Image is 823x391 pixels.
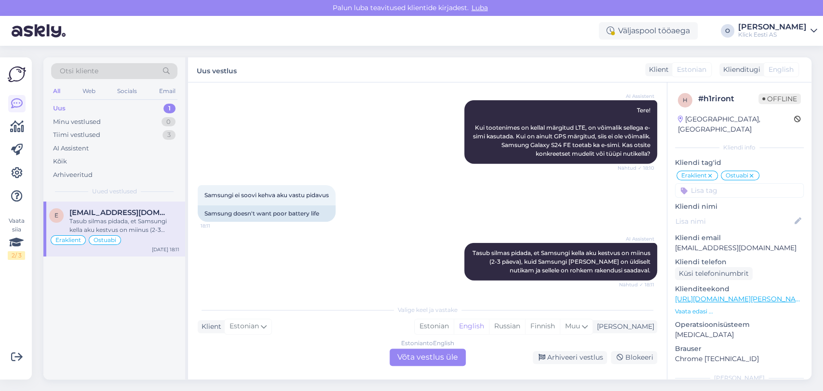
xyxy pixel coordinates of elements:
[162,117,175,127] div: 0
[618,164,654,172] span: Nähtud ✓ 18:10
[675,158,804,168] p: Kliendi tag'id
[163,104,175,113] div: 1
[198,205,336,222] div: Samsung doesn't want poor battery life
[53,104,66,113] div: Uus
[197,63,237,76] label: Uus vestlus
[675,320,804,330] p: Operatsioonisüsteem
[81,85,97,97] div: Web
[675,295,808,303] a: [URL][DOMAIN_NAME][PERSON_NAME]
[198,322,221,332] div: Klient
[593,322,654,332] div: [PERSON_NAME]
[157,85,177,97] div: Email
[675,330,804,340] p: [MEDICAL_DATA]
[401,339,454,348] div: Estonian to English
[55,237,81,243] span: Eraklient
[162,130,175,140] div: 3
[675,374,804,382] div: [PERSON_NAME]
[678,114,794,135] div: [GEOGRAPHIC_DATA], [GEOGRAPHIC_DATA]
[675,233,804,243] p: Kliendi email
[94,237,116,243] span: Ostuabi
[675,202,804,212] p: Kliendi nimi
[675,243,804,253] p: [EMAIL_ADDRESS][DOMAIN_NAME]
[152,246,179,253] div: [DATE] 18:11
[53,117,101,127] div: Minu vestlused
[618,93,654,100] span: AI Assistent
[683,96,688,104] span: h
[618,235,654,243] span: AI Assistent
[675,267,753,280] div: Küsi telefoninumbrit
[738,23,807,31] div: [PERSON_NAME]
[698,93,758,105] div: # h1riront
[8,216,25,260] div: Vaata siia
[415,319,454,334] div: Estonian
[53,170,93,180] div: Arhiveeritud
[675,307,804,316] p: Vaata edasi ...
[469,3,491,12] span: Luba
[675,143,804,152] div: Kliendi info
[54,212,58,219] span: e
[726,173,748,178] span: Ostuabi
[390,349,466,366] div: Võta vestlus üle
[675,257,804,267] p: Kliendi telefon
[51,85,62,97] div: All
[201,222,237,229] span: 18:11
[53,130,100,140] div: Tiimi vestlused
[769,65,794,75] span: English
[454,319,489,334] div: English
[60,66,98,76] span: Otsi kliente
[675,284,804,294] p: Klienditeekond
[472,249,652,274] span: Tasub silmas pidada, et Samsungi kella aku kestvus on miinus (2-3 päeva), kuid Samsungi [PERSON_N...
[525,319,560,334] div: Finnish
[675,344,804,354] p: Brauser
[8,65,26,83] img: Askly Logo
[645,65,669,75] div: Klient
[719,65,760,75] div: Klienditugi
[92,187,137,196] span: Uued vestlused
[675,183,804,198] input: Lisa tag
[758,94,801,104] span: Offline
[738,31,807,39] div: Klick Eesti AS
[53,157,67,166] div: Kõik
[611,351,657,364] div: Blokeeri
[599,22,698,40] div: Väljaspool tööaega
[677,65,706,75] span: Estonian
[675,354,804,364] p: Chrome [TECHNICAL_ID]
[738,23,817,39] a: [PERSON_NAME]Klick Eesti AS
[618,281,654,288] span: Nähtud ✓ 18:11
[69,217,179,234] div: Tasub silmas pidada, et Samsungi kella aku kestvus on miinus (2-3 päeva), kuid Samsungi [PERSON_N...
[681,173,707,178] span: Eraklient
[69,208,170,217] span: einard678@hotmail.com
[115,85,139,97] div: Socials
[675,216,793,227] input: Lisa nimi
[53,144,89,153] div: AI Assistent
[229,321,259,332] span: Estonian
[198,306,657,314] div: Valige keel ja vastake
[8,251,25,260] div: 2 / 3
[721,24,734,38] div: O
[565,322,580,330] span: Muu
[489,319,525,334] div: Russian
[204,191,329,199] span: Samsungi ei soovi kehva aku vastu pidavus
[533,351,607,364] div: Arhiveeri vestlus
